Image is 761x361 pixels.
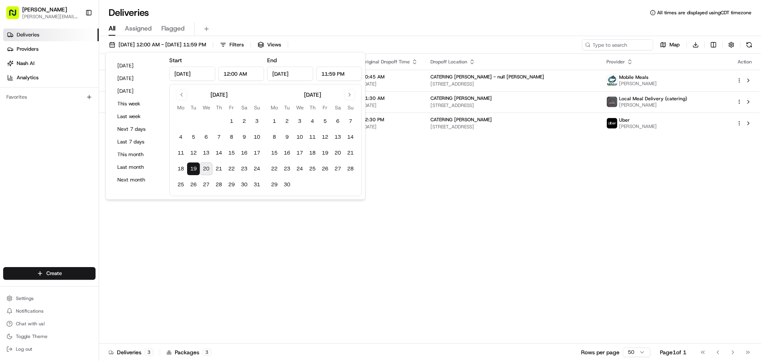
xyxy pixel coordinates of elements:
[319,115,331,128] button: 5
[606,59,625,65] span: Provider
[212,178,225,191] button: 28
[250,162,263,175] button: 24
[109,24,115,33] span: All
[46,270,62,277] span: Create
[67,178,73,184] div: 💻
[17,74,38,81] span: Analytics
[430,117,492,123] span: CATERING [PERSON_NAME]
[114,136,161,147] button: Last 7 days
[344,115,357,128] button: 7
[344,147,357,159] button: 21
[66,123,69,129] span: •
[31,144,47,151] span: [DATE]
[430,102,594,109] span: [STREET_ADDRESS]
[16,295,34,302] span: Settings
[3,267,96,280] button: Create
[238,178,250,191] button: 30
[316,67,362,81] input: Time
[238,131,250,143] button: 9
[200,162,212,175] button: 20
[281,115,293,128] button: 2
[268,162,281,175] button: 22
[619,123,657,130] span: [PERSON_NAME]
[362,102,418,109] span: [DATE]
[250,103,263,112] th: Sunday
[619,102,687,108] span: [PERSON_NAME]
[114,149,161,160] button: This month
[22,13,79,20] span: [PERSON_NAME][EMAIL_ADDRESS][DOMAIN_NAME]
[736,59,753,65] div: Action
[114,174,161,185] button: Next month
[281,147,293,159] button: 16
[135,78,144,88] button: Start new chat
[3,91,96,103] div: Favorites
[619,80,657,87] span: [PERSON_NAME]
[212,147,225,159] button: 14
[174,147,187,159] button: 11
[8,103,53,109] div: Past conversations
[362,81,418,87] span: [DATE]
[268,147,281,159] button: 15
[3,306,96,317] button: Notifications
[656,39,683,50] button: Map
[22,6,67,13] span: [PERSON_NAME]
[430,124,594,130] span: [STREET_ADDRESS]
[75,177,127,185] span: API Documentation
[306,115,319,128] button: 4
[187,131,200,143] button: 5
[344,162,357,175] button: 28
[161,24,185,33] span: Flagged
[268,103,281,112] th: Monday
[344,89,355,100] button: Go to next month
[225,131,238,143] button: 8
[430,81,594,87] span: [STREET_ADDRESS]
[267,41,281,48] span: Views
[306,103,319,112] th: Thursday
[200,103,212,112] th: Wednesday
[669,41,680,48] span: Map
[250,131,263,143] button: 10
[281,103,293,112] th: Tuesday
[3,293,96,304] button: Settings
[281,131,293,143] button: 9
[331,103,344,112] th: Saturday
[109,348,153,356] div: Deliveries
[17,60,34,67] span: Nash AI
[362,74,418,80] span: 10:45 AM
[331,162,344,175] button: 27
[8,32,144,44] p: Welcome 👋
[362,124,418,130] span: [DATE]
[331,147,344,159] button: 20
[70,123,86,129] span: [DATE]
[3,43,99,55] a: Providers
[250,178,263,191] button: 31
[319,162,331,175] button: 26
[114,98,161,109] button: This week
[105,39,210,50] button: [DATE] 12:00 AM - [DATE] 11:59 PM
[225,147,238,159] button: 15
[619,117,630,123] span: Uber
[26,144,29,151] span: •
[17,46,38,53] span: Providers
[306,147,319,159] button: 18
[744,39,755,50] button: Refresh
[21,51,131,59] input: Clear
[16,123,22,130] img: 1736555255976-a54dd68f-1ca7-489b-9aae-adbdc363a1c4
[582,39,653,50] input: Type to search
[114,162,161,173] button: Last month
[281,162,293,175] button: 23
[225,178,238,191] button: 29
[250,115,263,128] button: 3
[119,41,206,48] span: [DATE] 12:00 AM - [DATE] 11:59 PM
[114,60,161,71] button: [DATE]
[79,197,96,202] span: Pylon
[331,115,344,128] button: 6
[362,95,418,101] span: 11:30 AM
[319,147,331,159] button: 19
[331,131,344,143] button: 13
[293,162,306,175] button: 24
[3,71,99,84] a: Analytics
[238,115,250,128] button: 2
[125,24,152,33] span: Assigned
[212,131,225,143] button: 7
